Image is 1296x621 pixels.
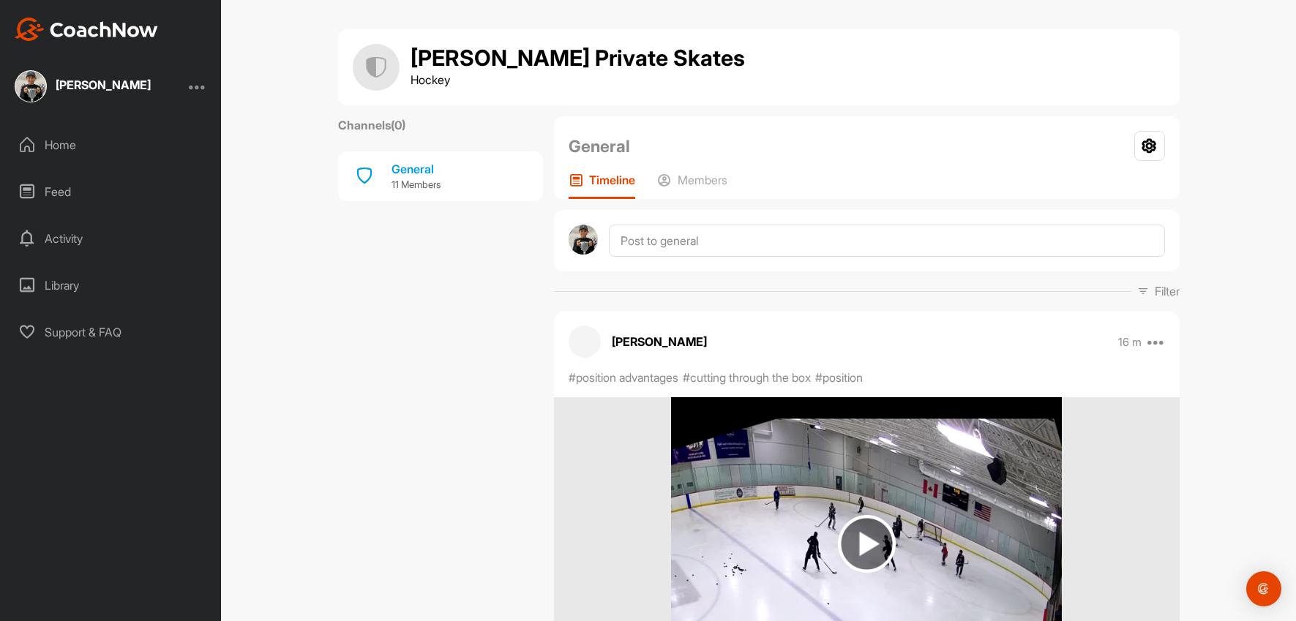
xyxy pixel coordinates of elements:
[8,173,214,210] div: Feed
[838,515,896,573] img: play
[8,220,214,257] div: Activity
[411,71,745,89] p: Hockey
[8,267,214,304] div: Library
[56,79,151,91] div: [PERSON_NAME]
[411,46,745,71] h1: [PERSON_NAME] Private Skates
[612,333,707,350] p: [PERSON_NAME]
[569,225,599,255] img: avatar
[15,18,158,41] img: CoachNow
[569,134,630,159] h2: General
[338,116,405,134] label: Channels ( 0 )
[392,160,441,178] div: General
[1155,282,1180,300] p: Filter
[8,127,214,163] div: Home
[392,178,441,192] p: 11 Members
[1246,571,1281,606] div: Open Intercom Messenger
[353,44,400,91] img: group
[8,314,214,350] div: Support & FAQ
[15,70,47,102] img: square_11e1a82d47a9032ca9905dd7ea0d8e20.jpg
[678,173,727,187] p: Members
[569,369,678,386] p: #position advantages
[589,173,635,187] p: Timeline
[815,369,863,386] p: #position
[683,369,811,386] p: #cutting through the box
[1118,335,1142,350] p: 16 m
